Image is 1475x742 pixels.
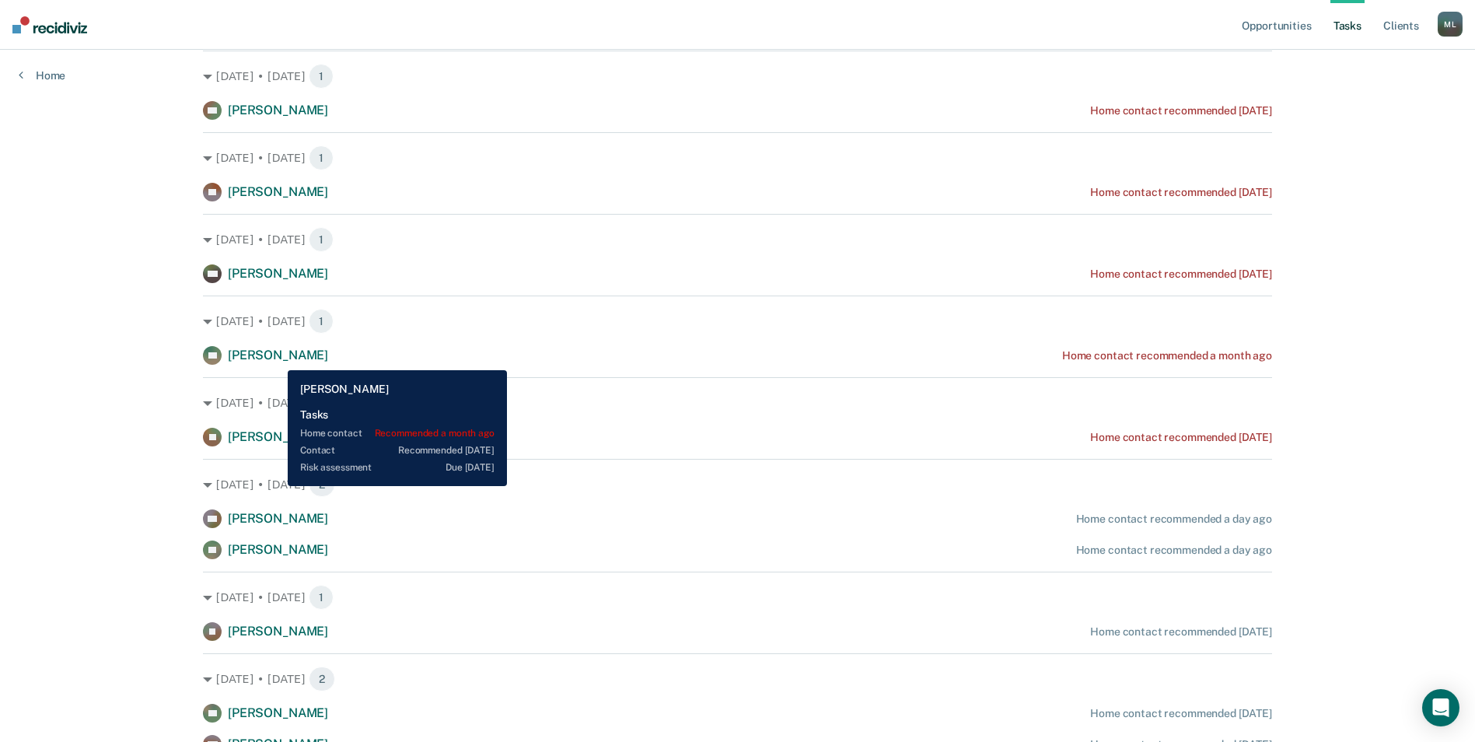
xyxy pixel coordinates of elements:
[228,348,328,362] span: [PERSON_NAME]
[309,309,334,334] span: 1
[1076,513,1272,526] div: Home contact recommended a day ago
[1090,431,1272,444] div: Home contact recommended [DATE]
[309,585,334,610] span: 1
[19,68,65,82] a: Home
[203,667,1272,691] div: [DATE] • [DATE] 2
[1438,12,1463,37] button: ML
[1090,186,1272,199] div: Home contact recommended [DATE]
[203,64,1272,89] div: [DATE] • [DATE] 1
[1062,349,1272,362] div: Home contact recommended a month ago
[1090,625,1272,639] div: Home contact recommended [DATE]
[1438,12,1463,37] div: M L
[1090,268,1272,281] div: Home contact recommended [DATE]
[203,309,1272,334] div: [DATE] • [DATE] 1
[228,429,328,444] span: [PERSON_NAME]
[12,16,87,33] img: Recidiviz
[228,511,328,526] span: [PERSON_NAME]
[1090,104,1272,117] div: Home contact recommended [DATE]
[203,472,1272,497] div: [DATE] • [DATE] 2
[309,145,334,170] span: 1
[309,390,334,415] span: 1
[228,184,328,199] span: [PERSON_NAME]
[203,145,1272,170] div: [DATE] • [DATE] 1
[228,624,328,639] span: [PERSON_NAME]
[203,585,1272,610] div: [DATE] • [DATE] 1
[1422,689,1459,726] div: Open Intercom Messenger
[228,542,328,557] span: [PERSON_NAME]
[309,667,335,691] span: 2
[309,227,334,252] span: 1
[1076,544,1272,557] div: Home contact recommended a day ago
[203,227,1272,252] div: [DATE] • [DATE] 1
[228,705,328,720] span: [PERSON_NAME]
[1090,707,1272,720] div: Home contact recommended [DATE]
[228,103,328,117] span: [PERSON_NAME]
[203,390,1272,415] div: [DATE] • [DATE] 1
[309,472,335,497] span: 2
[228,266,328,281] span: [PERSON_NAME]
[309,64,334,89] span: 1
